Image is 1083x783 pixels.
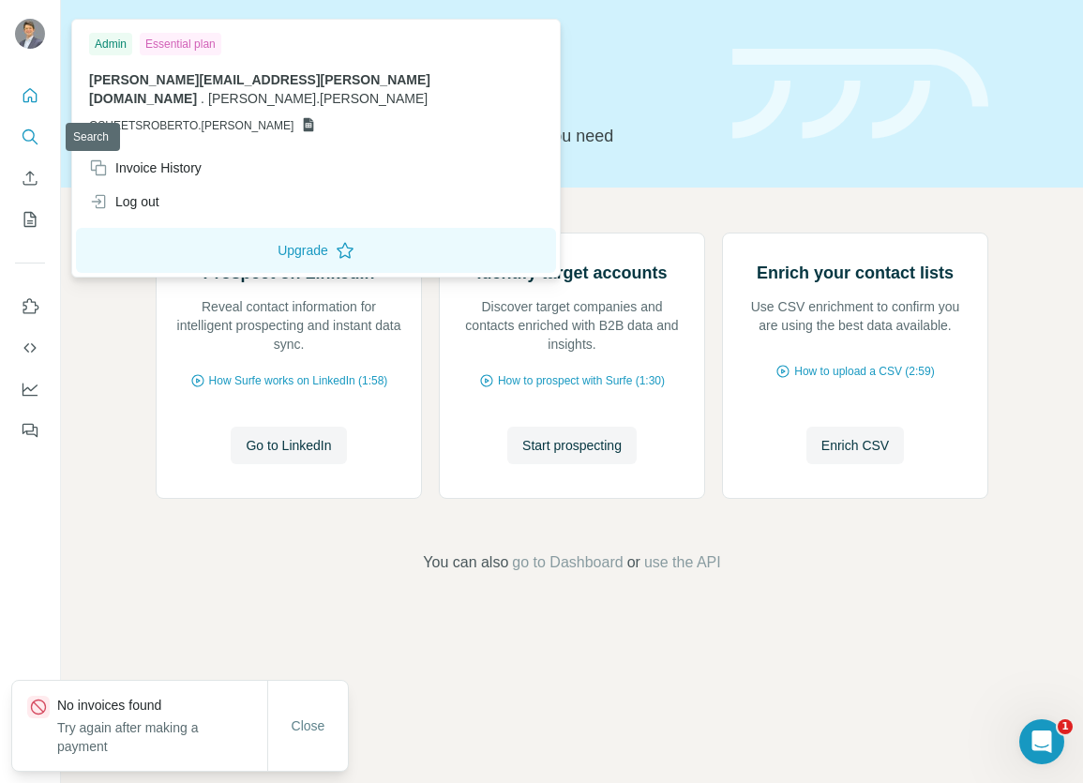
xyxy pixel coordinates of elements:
[644,551,721,574] button: use the API
[201,91,204,106] span: .
[459,297,685,354] p: Discover target companies and contacts enriched with B2B data and insights.
[292,716,325,735] span: Close
[57,696,267,715] p: No invoices found
[15,203,45,236] button: My lists
[89,33,132,55] div: Admin
[806,427,904,464] button: Enrich CSV
[209,372,388,389] span: How Surfe works on LinkedIn (1:58)
[15,79,45,113] button: Quick start
[1058,719,1073,734] span: 1
[246,436,331,455] span: Go to LinkedIn
[89,192,159,211] div: Log out
[512,551,623,574] button: go to Dashboard
[15,331,45,365] button: Use Surfe API
[794,363,934,380] span: How to upload a CSV (2:59)
[57,718,267,756] p: Try again after making a payment
[15,161,45,195] button: Enrich CSV
[175,297,402,354] p: Reveal contact information for intelligent prospecting and instant data sync.
[89,72,430,106] span: [PERSON_NAME][EMAIL_ADDRESS][PERSON_NAME][DOMAIN_NAME]
[15,290,45,324] button: Use Surfe on LinkedIn
[522,436,622,455] span: Start prospecting
[498,372,665,389] span: How to prospect with Surfe (1:30)
[476,260,667,286] h2: Identify target accounts
[208,91,428,106] span: [PERSON_NAME].[PERSON_NAME]
[423,551,508,574] span: You can also
[732,49,988,140] img: banner
[1019,719,1064,764] iframe: Intercom live chat
[742,297,969,335] p: Use CSV enrichment to confirm you are using the best data available.
[627,551,640,574] span: or
[821,436,889,455] span: Enrich CSV
[507,427,637,464] button: Start prospecting
[15,414,45,447] button: Feedback
[278,709,338,743] button: Close
[76,228,556,273] button: Upgrade
[89,117,293,134] span: GSHEETSROBERTO.[PERSON_NAME]
[140,33,221,55] div: Essential plan
[231,427,346,464] button: Go to LinkedIn
[15,120,45,154] button: Search
[15,372,45,406] button: Dashboard
[89,158,202,177] div: Invoice History
[757,260,954,286] h2: Enrich your contact lists
[15,19,45,49] img: Avatar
